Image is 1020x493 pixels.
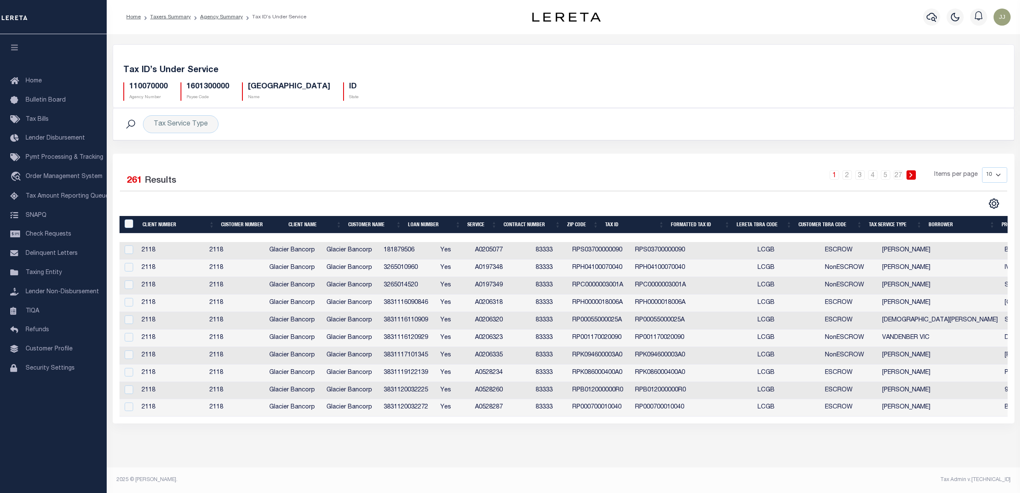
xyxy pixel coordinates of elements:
th: Customer Name: activate to sort column ascending [345,216,405,233]
td: 83333 [532,365,568,382]
td: 3831116110909 [380,312,437,330]
td: 2118 [206,277,266,295]
td: RP000700010040 [632,399,694,417]
td: 83333 [532,347,568,365]
td: LCGB [754,312,822,330]
td: 2118 [138,260,206,277]
td: Glacier Bancorp [266,277,323,295]
td: Yes [437,365,472,382]
td: LCGB [754,295,822,312]
td: 2118 [206,242,266,260]
span: Delinquent Letters [26,251,78,257]
td: 181879506 [380,242,437,260]
span: SNAPQ [26,212,47,218]
td: 2118 [138,242,206,260]
td: 2118 [138,347,206,365]
p: State [349,94,358,101]
td: 2118 [206,330,266,347]
td: RPK086000400A0 [569,365,632,382]
td: RPH0000018006A [569,295,632,312]
td: Glacier Bancorp [266,399,323,417]
a: 4 [868,170,877,180]
td: ESCROW [822,242,879,260]
td: Glacier Bancorp [323,399,380,417]
td: LCGB [754,382,822,400]
td: ESCROW [822,399,879,417]
h5: Tax ID’s Under Service [123,65,1004,76]
td: Glacier Bancorp [266,260,323,277]
td: Yes [437,295,472,312]
img: logo-dark.svg [532,12,600,22]
span: TIQA [26,308,39,314]
td: Glacier Bancorp [266,295,323,312]
span: Items per page [934,170,978,180]
span: Security Settings [26,365,75,371]
td: LCGB [754,260,822,277]
td: LCGB [754,365,822,382]
td: Glacier Bancorp [323,277,380,295]
td: 2118 [206,295,266,312]
span: Tax Amount Reporting Queue [26,193,109,199]
td: RP001170020090 [569,330,632,347]
td: Glacier Bancorp [323,382,380,400]
h5: ID [349,82,358,92]
p: Name [248,94,330,101]
td: A0205077 [472,242,533,260]
a: 5 [881,170,890,180]
th: Zip Code: activate to sort column ascending [564,216,602,233]
th: Customer Number [218,216,285,233]
td: 3831116120929 [380,330,437,347]
td: LCGB [754,242,822,260]
td: 2118 [138,399,206,417]
td: Glacier Bancorp [323,365,380,382]
td: 83333 [532,277,568,295]
span: Home [26,78,42,84]
td: [DEMOGRAPHIC_DATA][PERSON_NAME] [879,312,1001,330]
a: 3 [855,170,865,180]
td: Yes [437,330,472,347]
th: Tax Service Type: activate to sort column ascending [866,216,925,233]
td: 83333 [532,382,568,400]
td: Yes [437,347,472,365]
span: Check Requests [26,231,71,237]
a: Home [126,15,141,20]
th: Contract Number: activate to sort column ascending [500,216,564,233]
td: Glacier Bancorp [323,347,380,365]
td: 2118 [206,260,266,277]
h5: 110070000 [129,82,168,92]
td: RPS03700000090 [632,242,694,260]
td: 2118 [138,365,206,382]
td: [PERSON_NAME] [879,382,1001,400]
td: Glacier Bancorp [266,312,323,330]
td: A0206318 [472,295,533,312]
td: 2118 [138,330,206,347]
td: RPH0000018006A [632,295,694,312]
a: Taxers Summary [150,15,191,20]
label: Results [145,174,176,188]
td: A0528260 [472,382,533,400]
td: [PERSON_NAME] [879,295,1001,312]
td: ESCROW [822,365,879,382]
td: ESCROW [822,382,879,400]
span: Bulletin Board [26,97,66,103]
td: LCGB [754,347,822,365]
th: Borrower: activate to sort column ascending [925,216,998,233]
td: [PERSON_NAME] [879,277,1001,295]
td: NonESCROW [822,330,879,347]
td: VANDENBER VIC [879,330,1001,347]
td: Glacier Bancorp [266,365,323,382]
a: Agency Summary [200,15,243,20]
td: A0197349 [472,277,533,295]
td: 3831117101345 [380,347,437,365]
td: 2118 [206,399,266,417]
td: 83333 [532,260,568,277]
td: Yes [437,260,472,277]
td: Glacier Bancorp [323,330,380,347]
td: 83333 [532,330,568,347]
td: RPB012000000R0 [632,382,694,400]
td: RPH04100070040 [569,260,632,277]
img: svg+xml;base64,PHN2ZyB4bWxucz0iaHR0cDovL3d3dy53My5vcmcvMjAwMC9zdmciIHBvaW50ZXItZXZlbnRzPSJub25lIi... [994,9,1011,26]
div: Tax Service Type [143,115,219,133]
th: Service: activate to sort column ascending [464,216,500,233]
td: 83333 [532,295,568,312]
